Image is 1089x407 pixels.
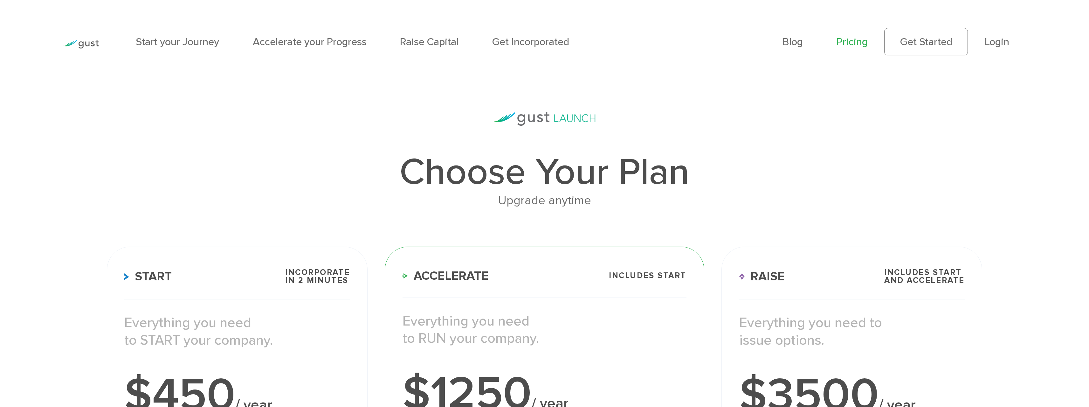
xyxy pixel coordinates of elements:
[124,314,350,349] p: Everything you need to START your company.
[985,36,1009,48] a: Login
[253,36,367,48] a: Accelerate your Progress
[782,36,803,48] a: Blog
[400,36,458,48] a: Raise Capital
[837,36,868,48] a: Pricing
[107,154,982,191] h1: Choose Your Plan
[124,273,129,280] img: Start Icon X2
[63,40,99,49] img: Gust Logo
[107,191,982,210] div: Upgrade anytime
[739,314,965,349] p: Everything you need to issue options.
[884,269,965,285] span: Includes START and ACCELERATE
[739,273,745,280] img: Raise Icon
[494,112,596,126] img: gust-launch-logos.svg
[739,270,785,283] span: Raise
[403,273,408,278] img: Accelerate Icon
[136,36,219,48] a: Start your Journey
[403,270,488,282] span: Accelerate
[285,269,350,285] span: Incorporate in 2 Minutes
[609,272,686,280] span: Includes START
[124,270,172,283] span: Start
[492,36,569,48] a: Get Incorporated
[884,28,968,55] a: Get Started
[403,312,686,347] p: Everything you need to RUN your company.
